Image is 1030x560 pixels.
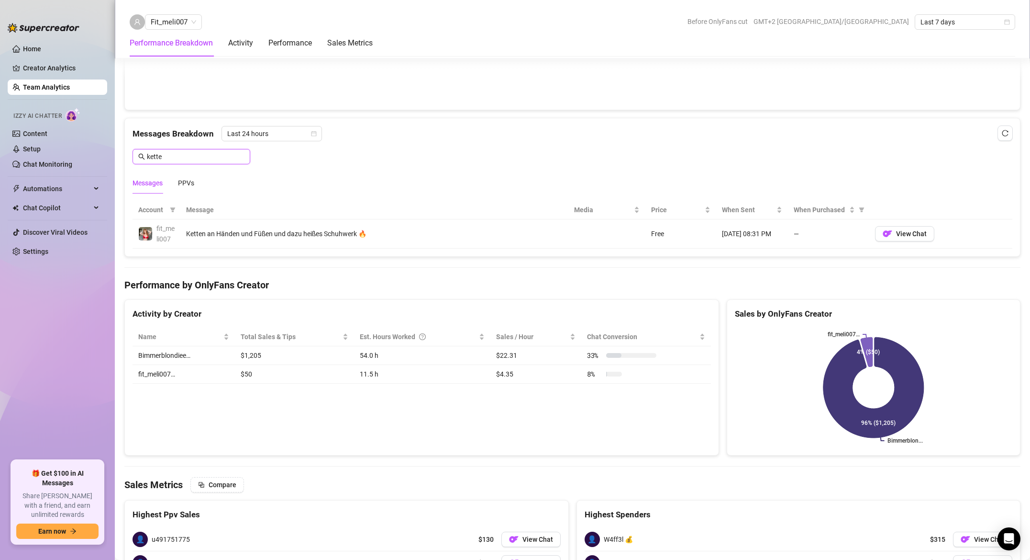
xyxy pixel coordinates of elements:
[23,45,41,53] a: Home
[23,145,41,153] a: Setup
[138,205,166,215] span: Account
[235,346,354,365] td: $1,205
[953,532,1012,547] button: OFView Chat
[522,536,553,543] span: View Chat
[788,201,869,219] th: When Purchased
[1004,19,1010,25] span: calendar
[920,15,1009,29] span: Last 7 days
[490,346,581,365] td: $22.31
[651,205,703,215] span: Price
[354,346,491,365] td: 54.0 h
[134,19,141,25] span: user
[180,201,568,219] th: Message
[478,534,494,545] span: $130
[587,331,698,342] span: Chat Conversion
[604,534,633,545] span: W4ff3l 💰
[138,153,145,160] span: search
[13,112,62,121] span: Izzy AI Chatter
[585,508,1013,521] div: Highest Spenders
[209,481,236,489] span: Compare
[722,205,775,215] span: When Sent
[16,524,99,539] button: Earn nowarrow-right
[168,203,177,217] span: filter
[8,23,79,33] img: logo-BBDzfeDw.svg
[857,203,866,217] span: filter
[896,230,927,238] span: View Chat
[133,532,148,547] span: 👤
[133,328,235,346] th: Name
[16,469,99,488] span: 🎁 Get $100 in AI Messages
[753,14,909,29] span: GMT+2 [GEOGRAPHIC_DATA]/[GEOGRAPHIC_DATA]
[587,369,602,379] span: 8 %
[23,200,91,216] span: Chat Copilot
[419,331,426,342] span: question-circle
[509,535,519,544] img: OF
[501,532,561,547] a: OFView Chat
[1002,130,1008,137] span: reload
[138,331,222,342] span: Name
[23,130,47,137] a: Content
[151,15,196,29] span: Fit_meli007
[178,178,194,188] div: PPVs
[23,83,70,91] a: Team Analytics
[12,205,19,211] img: Chat Copilot
[645,219,716,249] td: Free
[156,225,175,243] span: fit_meli007
[241,331,341,342] span: Total Sales & Tips
[496,331,568,342] span: Sales / Hour
[133,346,235,365] td: Bimmerblondiee…
[133,308,711,320] div: Activity by Creator
[327,37,373,49] div: Sales Metrics
[794,205,847,215] span: When Purchased
[38,527,66,535] span: Earn now
[490,365,581,384] td: $4.35
[883,229,892,239] img: OF
[587,350,602,361] span: 33 %
[23,181,91,196] span: Automations
[311,131,317,137] span: calendar
[23,229,88,236] a: Discover Viral Videos
[887,437,923,444] text: Bimmerblon...
[974,536,1005,543] span: View Chat
[735,308,1012,320] div: Sales by OnlyFans Creator
[645,201,716,219] th: Price
[788,219,869,249] td: —
[70,528,77,535] span: arrow-right
[130,37,213,49] div: Performance Breakdown
[198,481,205,488] span: block
[139,227,152,240] img: fit_meli007
[859,207,864,213] span: filter
[585,532,600,547] span: 👤
[360,331,477,342] div: Est. Hours Worked
[23,60,100,76] a: Creator Analytics
[716,219,788,249] td: [DATE] 08:31 PM
[227,126,316,141] span: Last 24 hours
[186,229,563,239] div: Ketten an Händen und Füßen und dazu heißes Schuhwerk 🔥
[997,527,1020,550] div: Open Intercom Messenger
[268,37,312,49] div: Performance
[235,328,354,346] th: Total Sales & Tips
[133,126,1012,141] div: Messages Breakdown
[190,477,244,492] button: Compare
[23,160,72,168] a: Chat Monitoring
[152,534,190,545] span: u491751775
[875,226,934,241] button: OFView Chat
[170,207,176,213] span: filter
[133,508,561,521] div: Highest Ppv Sales
[568,201,646,219] th: Media
[12,185,20,193] span: thunderbolt
[147,151,244,162] input: Search messages
[133,178,163,188] div: Messages
[828,331,860,338] text: fit_meli007…
[574,205,632,215] span: Media
[490,328,581,346] th: Sales / Hour
[228,37,253,49] div: Activity
[133,365,235,384] td: fit_meli007…
[687,14,748,29] span: Before OnlyFans cut
[716,201,788,219] th: When Sent
[124,478,183,491] h4: Sales Metrics
[16,491,99,520] span: Share [PERSON_NAME] with a friend, and earn unlimited rewards
[66,108,80,122] img: AI Chatter
[581,328,711,346] th: Chat Conversion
